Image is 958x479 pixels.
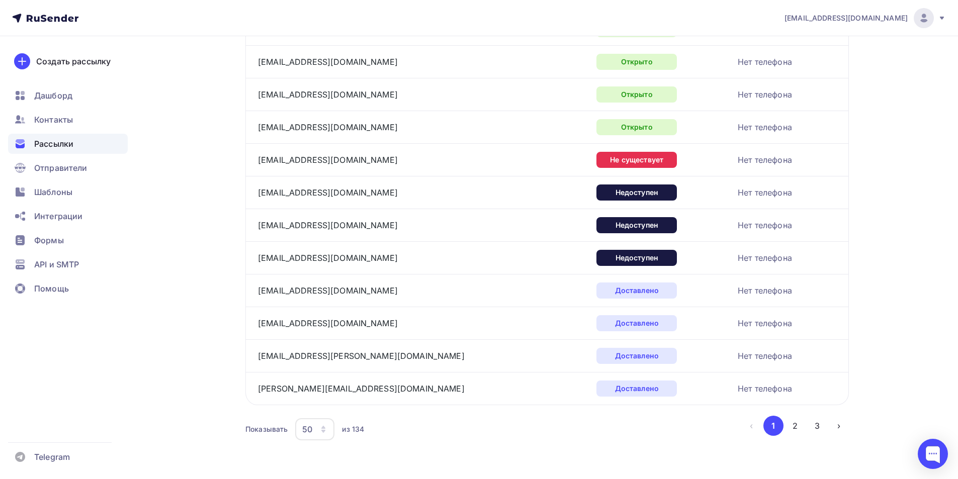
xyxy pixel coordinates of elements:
div: Недоступен [596,217,677,233]
a: [EMAIL_ADDRESS][DOMAIN_NAME] [258,220,398,230]
button: Go to page 2 [785,416,805,436]
div: Не существует [596,152,677,168]
a: [EMAIL_ADDRESS][DOMAIN_NAME] [258,253,398,263]
a: [EMAIL_ADDRESS][DOMAIN_NAME] [258,318,398,328]
a: [EMAIL_ADDRESS][PERSON_NAME][DOMAIN_NAME] [258,351,465,361]
div: Нет телефона [738,88,792,101]
div: Нет телефона [738,252,792,264]
span: Шаблоны [34,186,72,198]
div: Открыто [596,119,677,135]
div: Доставлено [596,348,677,364]
div: Создать рассылку [36,55,111,67]
button: Go to page 1 [763,416,783,436]
a: [EMAIL_ADDRESS][DOMAIN_NAME] [258,57,398,67]
div: Недоступен [596,250,677,266]
div: Доставлено [596,315,677,331]
a: [EMAIL_ADDRESS][DOMAIN_NAME] [258,285,398,296]
span: Помощь [34,282,69,295]
button: Go to next page [829,416,849,436]
span: API и SMTP [34,258,79,270]
div: Доставлено [596,282,677,299]
div: Нет телефона [738,219,792,231]
div: Недоступен [596,184,677,201]
div: Показывать [245,424,288,434]
div: Нет телефона [738,317,792,329]
a: Контакты [8,110,128,130]
a: [EMAIL_ADDRESS][DOMAIN_NAME] [258,155,398,165]
div: Нет телефона [738,382,792,395]
span: Интеграции [34,210,82,222]
div: Нет телефона [738,121,792,133]
div: из 134 [342,424,364,434]
span: Дашборд [34,89,72,102]
a: Шаблоны [8,182,128,202]
span: [EMAIL_ADDRESS][DOMAIN_NAME] [785,13,908,23]
div: Открыто [596,54,677,70]
div: 50 [302,423,312,435]
a: Рассылки [8,134,128,154]
span: Рассылки [34,138,73,150]
button: 50 [295,418,335,441]
a: Формы [8,230,128,250]
a: [EMAIL_ADDRESS][DOMAIN_NAME] [258,122,398,132]
a: Отправители [8,158,128,178]
span: Формы [34,234,64,246]
a: [EMAIL_ADDRESS][DOMAIN_NAME] [258,89,398,100]
div: Нет телефона [738,284,792,297]
div: Нет телефона [738,154,792,166]
div: Нет телефона [738,186,792,199]
div: Нет телефона [738,56,792,68]
span: Отправители [34,162,88,174]
span: Telegram [34,451,70,463]
div: Нет телефона [738,350,792,362]
a: Дашборд [8,85,128,106]
div: Доставлено [596,380,677,397]
span: Контакты [34,114,73,126]
div: Открыто [596,86,677,103]
a: [PERSON_NAME][EMAIL_ADDRESS][DOMAIN_NAME] [258,384,465,394]
ul: Pagination [741,416,849,436]
button: Go to page 3 [807,416,827,436]
a: [EMAIL_ADDRESS][DOMAIN_NAME] [258,187,398,198]
a: [EMAIL_ADDRESS][DOMAIN_NAME] [785,8,946,28]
